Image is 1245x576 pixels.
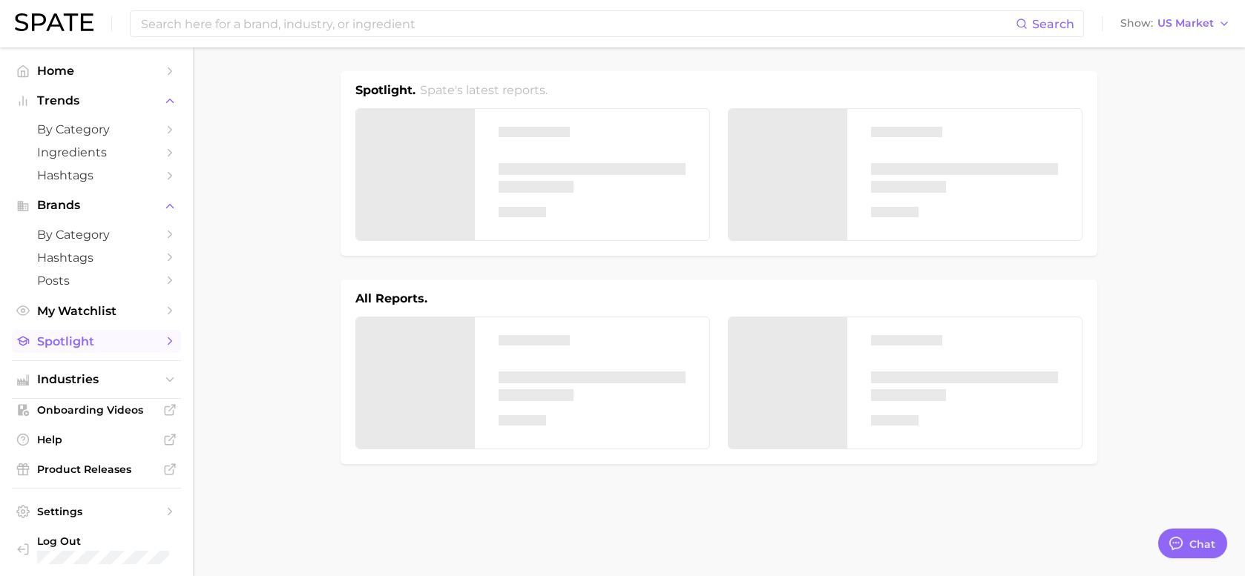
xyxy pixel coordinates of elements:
input: Search here for a brand, industry, or ingredient [139,11,1016,36]
span: Help [37,433,156,446]
a: Hashtags [12,164,181,187]
a: Log out. Currently logged in with e-mail jenine.guerriero@givaudan.com. [12,530,181,569]
a: Onboarding Videos [12,399,181,421]
h1: Spotlight. [355,82,415,99]
span: Spotlight [37,334,156,348]
span: Trends [37,94,156,107]
a: Spotlight [12,330,181,353]
span: Ingredients [37,145,156,159]
span: Brands [37,199,156,212]
a: by Category [12,118,181,141]
span: Hashtags [37,168,156,182]
span: Settings [37,505,156,518]
span: US Market [1157,19,1214,27]
a: Posts [12,269,181,292]
a: Product Releases [12,458,181,480]
a: Help [12,428,181,451]
a: Home [12,59,181,82]
button: ShowUS Market [1117,14,1234,33]
span: by Category [37,228,156,242]
span: My Watchlist [37,304,156,318]
button: Brands [12,194,181,216]
span: Hashtags [37,251,156,265]
span: Product Releases [37,463,156,476]
span: Home [37,64,156,78]
h2: Spate's latest reports. [420,82,548,99]
a: by Category [12,223,181,246]
a: Settings [12,500,181,523]
img: SPATE [15,13,93,31]
span: Search [1032,17,1074,31]
span: Log Out [37,534,204,548]
span: by Category [37,122,156,136]
button: Industries [12,368,181,391]
span: Posts [37,274,156,288]
span: Industries [37,373,156,386]
a: Hashtags [12,246,181,269]
a: Ingredients [12,141,181,164]
a: My Watchlist [12,299,181,322]
h1: All Reports. [355,290,427,308]
span: Show [1120,19,1153,27]
span: Onboarding Videos [37,403,156,417]
button: Trends [12,90,181,112]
